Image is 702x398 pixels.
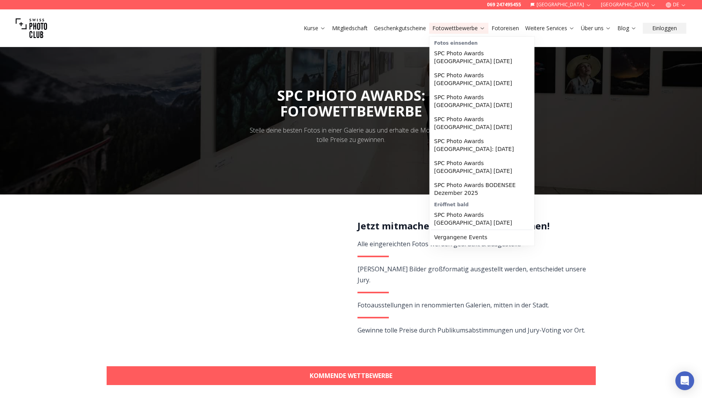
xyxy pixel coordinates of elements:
a: SPC Photo Awards BODENSEE Dezember 2025 [431,178,533,200]
span: Alle eingereichten Fotos werden gedruckt & ausgestellt. [357,240,521,248]
a: SPC Photo Awards [GEOGRAPHIC_DATA] [DATE] [431,112,533,134]
a: 069 247495455 [487,2,521,8]
a: SPC Photo Awards [GEOGRAPHIC_DATA] [DATE] [431,68,533,90]
span: Gewinne tolle Preise durch Publikumsabstimmungen und Jury-Voting vor Ort. [357,326,585,334]
a: Kurse [304,24,326,32]
button: Fotowettbewerbe [429,23,488,34]
a: SPC Photo Awards [GEOGRAPHIC_DATA] [DATE] [431,156,533,178]
button: Kurse [301,23,329,34]
div: Stelle deine besten Fotos in einer Galerie aus und erhalte die Möglichkeit, tolle Preise zu gewin... [245,125,458,144]
button: Einloggen [643,23,686,34]
a: Vergangene Events [431,230,533,244]
a: Fotoreisen [492,24,519,32]
a: Blog [617,24,637,32]
div: Fotos einsenden [431,38,533,46]
button: Mitgliedschaft [329,23,371,34]
a: Über uns [581,24,611,32]
button: Blog [614,23,640,34]
div: Eröffnet bald [431,200,533,208]
span: Fotoausstellungen in renommierten Galerien, mitten in der Stadt. [357,301,549,309]
h2: Jetzt mitmachen - jeder darf teilnehmen! [357,220,587,232]
a: SPC Photo Awards [GEOGRAPHIC_DATA] [DATE] [431,46,533,68]
a: SPC Photo Awards [GEOGRAPHIC_DATA] [DATE] [431,208,533,230]
a: Weitere Services [525,24,575,32]
div: FOTOWETTBEWERBE [277,104,425,119]
a: Geschenkgutscheine [374,24,426,32]
div: Open Intercom Messenger [675,371,694,390]
a: Mitgliedschaft [332,24,368,32]
button: Über uns [578,23,614,34]
span: SPC PHOTO AWARDS: [277,86,425,119]
img: Swiss photo club [16,13,47,44]
a: SPC Photo Awards [GEOGRAPHIC_DATA] [DATE] [431,90,533,112]
a: KOMMENDE WETTBEWERBE [107,366,596,385]
span: [PERSON_NAME] Bilder großformatig ausgestellt werden, entscheidet unsere Jury. [357,265,586,284]
a: SPC Photo Awards [GEOGRAPHIC_DATA]: [DATE] [431,134,533,156]
button: Weitere Services [522,23,578,34]
button: Geschenkgutscheine [371,23,429,34]
button: Fotoreisen [488,23,522,34]
a: Fotowettbewerbe [432,24,485,32]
